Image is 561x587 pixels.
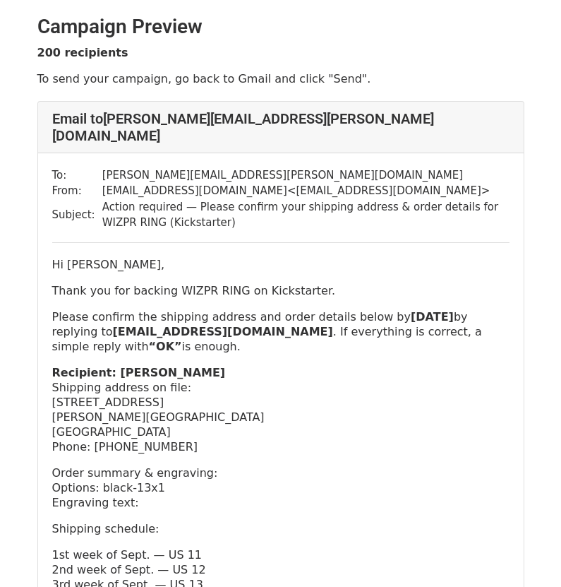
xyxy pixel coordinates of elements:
p: 2nd week of Sept. — US 12 [52,562,509,577]
h4: Email to [PERSON_NAME][EMAIL_ADDRESS][PERSON_NAME][DOMAIN_NAME] [52,110,509,144]
p: Thank you for backing WIZPR RING on Kickstarter. [52,283,509,298]
p: Order summary & engraving: Options: black-13x1 Engraving text: [52,466,509,510]
p: Shipping address on file: [STREET_ADDRESS] [PERSON_NAME][GEOGRAPHIC_DATA] [GEOGRAPHIC_DATA] Phone... [52,365,509,454]
strong: 200 recipients [37,46,128,59]
h2: Campaign Preview [37,15,524,39]
p: 1st week of Sept. — US 11 [52,547,509,562]
p: To send your campaign, go back to Gmail and click "Send". [37,71,524,86]
strong: [DATE] [411,310,454,324]
td: Subject: [52,199,102,231]
p: Shipping schedule: [52,521,509,536]
td: Action required — Please confirm your shipping address & order details for WIZPR RING (Kickstarter) [102,199,509,231]
td: [PERSON_NAME][EMAIL_ADDRESS][PERSON_NAME][DOMAIN_NAME] [102,167,509,184]
td: [EMAIL_ADDRESS][DOMAIN_NAME] < [EMAIL_ADDRESS][DOMAIN_NAME] > [102,183,509,199]
p: Hi [PERSON_NAME], [52,257,509,272]
a: [EMAIL_ADDRESS][DOMAIN_NAME] [113,325,333,338]
b: Recipient: [PERSON_NAME] [52,366,226,379]
p: Please confirm the shipping address and order details below by by replying to . If everything is ... [52,309,509,354]
td: From: [52,183,102,199]
strong: “OK” [149,340,182,353]
td: To: [52,167,102,184]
